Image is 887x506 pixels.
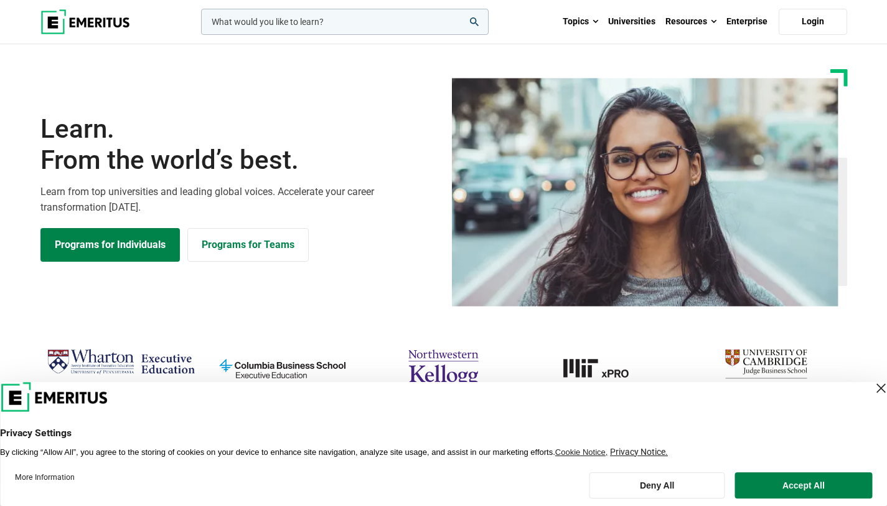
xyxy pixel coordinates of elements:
[47,344,195,381] img: Wharton Executive Education
[40,113,436,176] h1: Learn.
[369,344,518,393] img: northwestern-kellogg
[779,9,847,35] a: Login
[208,344,357,393] img: columbia-business-school
[187,228,309,262] a: Explore for Business
[452,78,838,307] img: Learn from the world's best
[201,9,489,35] input: woocommerce-product-search-field-0
[530,344,679,393] img: MIT xPRO
[40,145,436,176] span: From the world’s best.
[692,344,840,393] img: cambridge-judge-business-school
[40,228,180,262] a: Explore Programs
[40,184,436,216] p: Learn from top universities and leading global voices. Accelerate your career transformation [DATE].
[530,344,679,393] a: MIT-xPRO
